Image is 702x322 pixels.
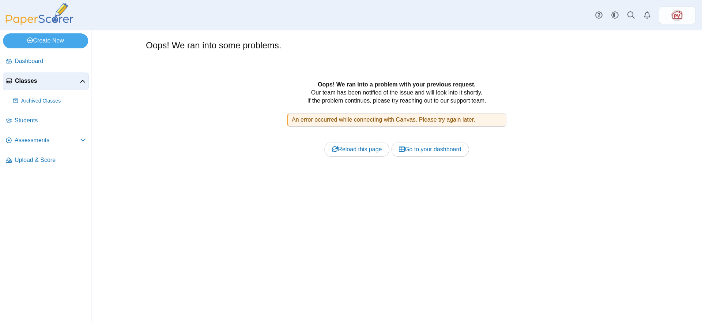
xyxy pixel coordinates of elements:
a: Assessments [3,132,89,149]
b: Oops! We ran into a problem with your previous request. [318,81,476,88]
a: Archived Classes [10,92,89,110]
span: Upload & Score [15,156,86,164]
span: Tim Peevyhouse [671,10,683,21]
a: Create New [3,33,88,48]
a: Dashboard [3,53,89,70]
a: ps.2dGqZ33xQFlRBWZu [659,7,695,24]
div: An error occurred while connecting with Canvas. Please try again later. [287,113,506,126]
span: Dashboard [15,57,86,65]
a: Upload & Score [3,152,89,169]
span: Assessments [15,136,80,144]
img: ps.2dGqZ33xQFlRBWZu [671,10,683,21]
a: Students [3,112,89,130]
a: Classes [3,73,89,90]
img: PaperScorer [3,3,76,25]
span: Archived Classes [21,97,86,105]
div: Our team has been notified of the issue and will look into it shortly. If the problem continues, ... [169,81,624,174]
a: Alerts [639,7,655,23]
a: Go to your dashboard [391,142,469,157]
a: Reload this page [324,142,389,157]
a: PaperScorer [3,20,76,26]
span: Students [15,116,86,125]
span: Classes [15,77,80,85]
h1: Oops! We ran into some problems. [146,39,281,52]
